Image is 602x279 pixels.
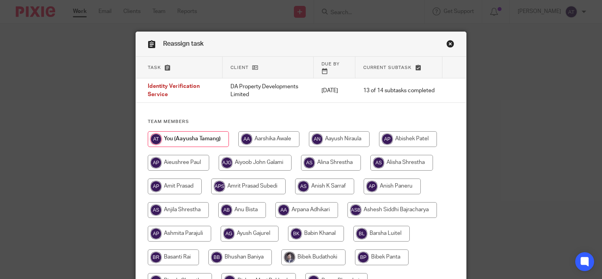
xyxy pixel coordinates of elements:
[321,87,347,95] p: [DATE]
[355,78,442,103] td: 13 of 14 subtasks completed
[363,65,412,70] span: Current subtask
[148,65,161,70] span: Task
[148,119,454,125] h4: Team members
[230,65,249,70] span: Client
[321,62,340,66] span: Due by
[230,83,306,99] p: DA Property Developments Limited
[446,40,454,50] a: Close this dialog window
[163,41,204,47] span: Reassign task
[148,84,200,98] span: Identity Verification Service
